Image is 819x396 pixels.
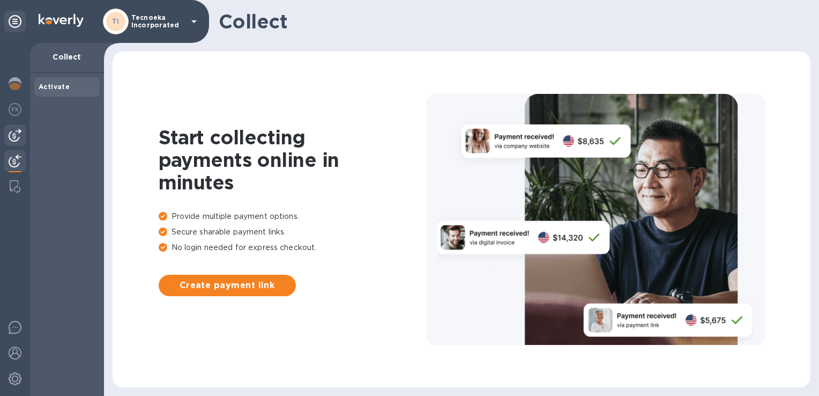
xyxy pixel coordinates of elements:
span: Create payment link [167,279,287,292]
b: TI [112,17,120,25]
img: Foreign exchange [9,103,21,116]
h1: Collect [219,10,802,33]
p: Provide multiple payment options. [159,211,427,222]
p: Tecnoeka Incorporated [131,14,185,29]
b: Activate [39,83,70,91]
p: Secure sharable payment links. [159,226,427,238]
p: Collect [39,52,95,62]
button: Create payment link [159,275,296,296]
img: Logo [39,14,84,27]
div: Unpin categories [4,11,26,32]
h1: Start collecting payments online in minutes [159,126,427,194]
p: No login needed for express checkout. [159,242,427,253]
